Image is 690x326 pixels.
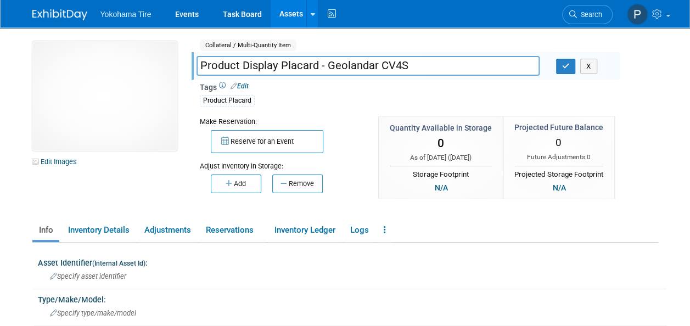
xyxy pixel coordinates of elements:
span: 0 [587,153,591,161]
div: Projected Future Balance [514,122,603,133]
span: Collateral / Multi-Quantity Item [200,40,296,51]
a: Search [562,5,613,24]
span: 0 [556,136,562,149]
div: Adjust Inventory in Storage: [200,153,362,171]
div: Tags [200,82,612,114]
div: Quantity Available in Storage [390,122,492,133]
a: Edit [231,82,249,90]
img: Paris Hull [627,4,648,25]
a: Edit Images [32,155,81,168]
div: N/A [431,182,451,194]
div: Projected Storage Footprint [514,166,603,180]
span: 0 [437,137,444,150]
a: Inventory Ledger [268,221,341,240]
img: ExhibitDay [32,9,87,20]
div: Make Reservation: [200,116,362,127]
small: (Internal Asset Id) [92,260,145,267]
div: As of [DATE] ( ) [390,153,492,162]
div: Storage Footprint [390,166,492,180]
button: Remove [272,175,323,193]
span: Specify type/make/model [50,309,136,317]
div: Product Placard [200,95,255,106]
a: Logs [344,221,375,240]
span: Search [577,10,602,19]
a: Reservations [199,221,266,240]
div: Type/Make/Model: [38,291,666,305]
button: X [580,59,597,74]
span: Yokohama Tire [100,10,152,19]
div: Asset Identifier : [38,255,666,268]
div: Future Adjustments: [514,153,603,162]
span: [DATE] [450,154,469,161]
span: Specify asset identifier [50,272,126,280]
img: View Images [32,41,177,151]
a: Inventory Details [61,221,136,240]
button: Reserve for an Event [211,130,323,153]
button: Add [211,175,261,193]
a: Info [32,221,59,240]
a: Adjustments [138,221,197,240]
div: N/A [549,182,569,194]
